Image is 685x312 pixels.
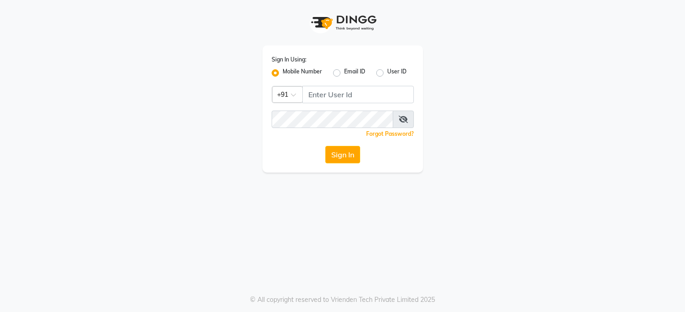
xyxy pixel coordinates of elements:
[344,67,365,78] label: Email ID
[283,67,322,78] label: Mobile Number
[325,146,360,163] button: Sign In
[272,111,393,128] input: Username
[302,86,414,103] input: Username
[366,130,414,137] a: Forgot Password?
[272,56,306,64] label: Sign In Using:
[387,67,407,78] label: User ID
[306,9,379,36] img: logo1.svg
